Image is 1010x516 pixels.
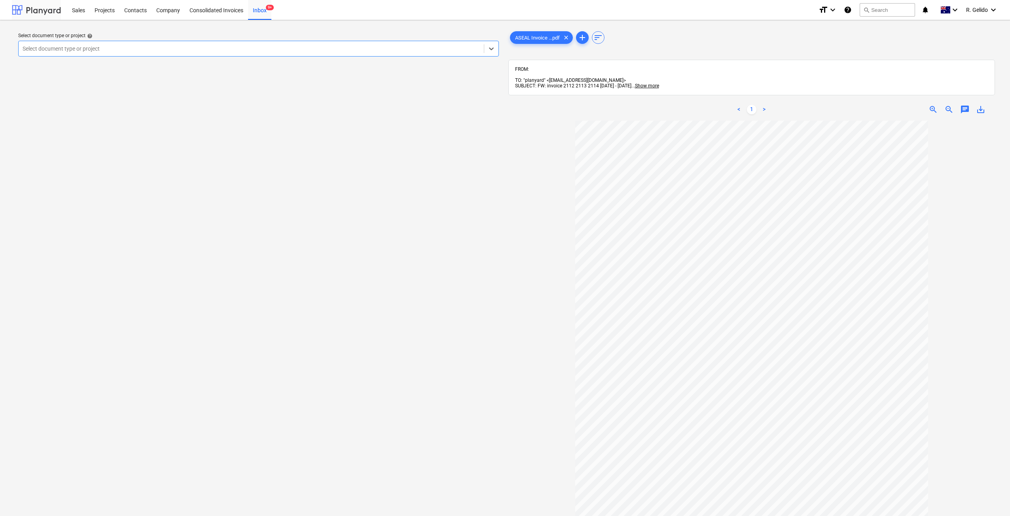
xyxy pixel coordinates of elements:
[266,5,274,10] span: 9+
[635,83,659,89] span: Show more
[747,105,756,114] a: Page 1 is your current page
[819,5,828,15] i: format_size
[593,33,603,42] span: sort
[760,105,769,114] a: Next page
[510,31,573,44] div: ASEAL Invoice ...pdf
[976,105,985,114] span: save_alt
[960,105,970,114] span: chat
[929,105,938,114] span: zoom_in
[515,77,626,83] span: TO: "planyard" <[EMAIL_ADDRESS][DOMAIN_NAME]>
[510,35,565,41] span: ASEAL Invoice ...pdf
[515,83,631,89] span: SUBJECT: FW: invoice 2112 2113 2114 [DATE] - [DATE]
[989,5,998,15] i: keyboard_arrow_down
[828,5,838,15] i: keyboard_arrow_down
[844,5,852,15] i: Knowledge base
[561,33,571,42] span: clear
[970,478,1010,516] iframe: Chat Widget
[18,33,499,39] div: Select document type or project
[515,66,529,72] span: FROM:
[950,5,960,15] i: keyboard_arrow_down
[944,105,954,114] span: zoom_out
[966,7,988,13] span: R. Gelido
[860,3,915,17] button: Search
[85,33,93,39] span: help
[921,5,929,15] i: notifications
[863,7,870,13] span: search
[578,33,587,42] span: add
[631,83,659,89] span: ...
[734,105,744,114] a: Previous page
